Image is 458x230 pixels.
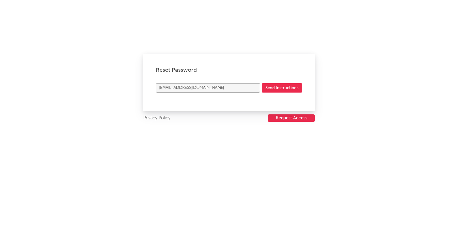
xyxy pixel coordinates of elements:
button: Send Instructions [262,83,302,93]
button: Request Access [268,114,315,122]
input: Enter Email... [156,83,260,93]
a: Privacy Policy [143,114,170,122]
div: Reset Password [156,66,302,74]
